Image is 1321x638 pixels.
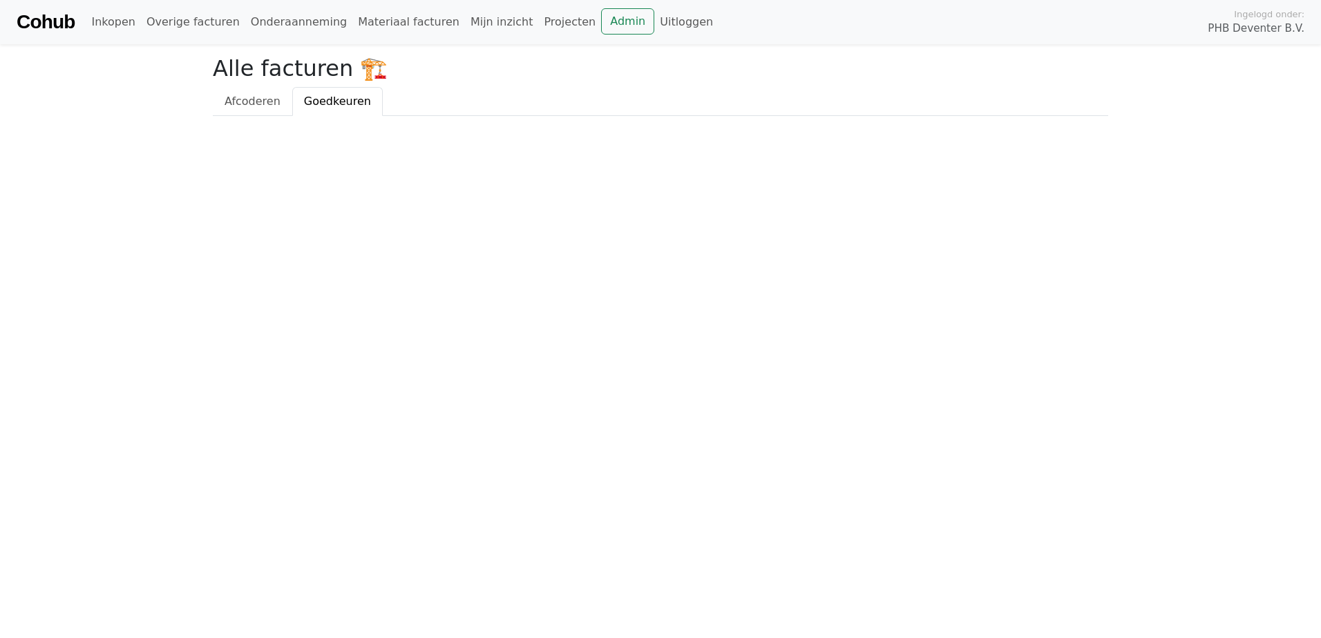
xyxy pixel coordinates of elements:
[225,95,281,108] span: Afcoderen
[601,8,654,35] a: Admin
[141,8,245,36] a: Overige facturen
[1234,8,1304,21] span: Ingelogd onder:
[213,87,292,116] a: Afcoderen
[17,6,75,39] a: Cohub
[1208,21,1304,37] span: PHB Deventer B.V.
[538,8,601,36] a: Projecten
[245,8,352,36] a: Onderaanneming
[292,87,383,116] a: Goedkeuren
[304,95,371,108] span: Goedkeuren
[654,8,719,36] a: Uitloggen
[86,8,140,36] a: Inkopen
[465,8,539,36] a: Mijn inzicht
[213,55,1108,81] h2: Alle facturen 🏗️
[352,8,465,36] a: Materiaal facturen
